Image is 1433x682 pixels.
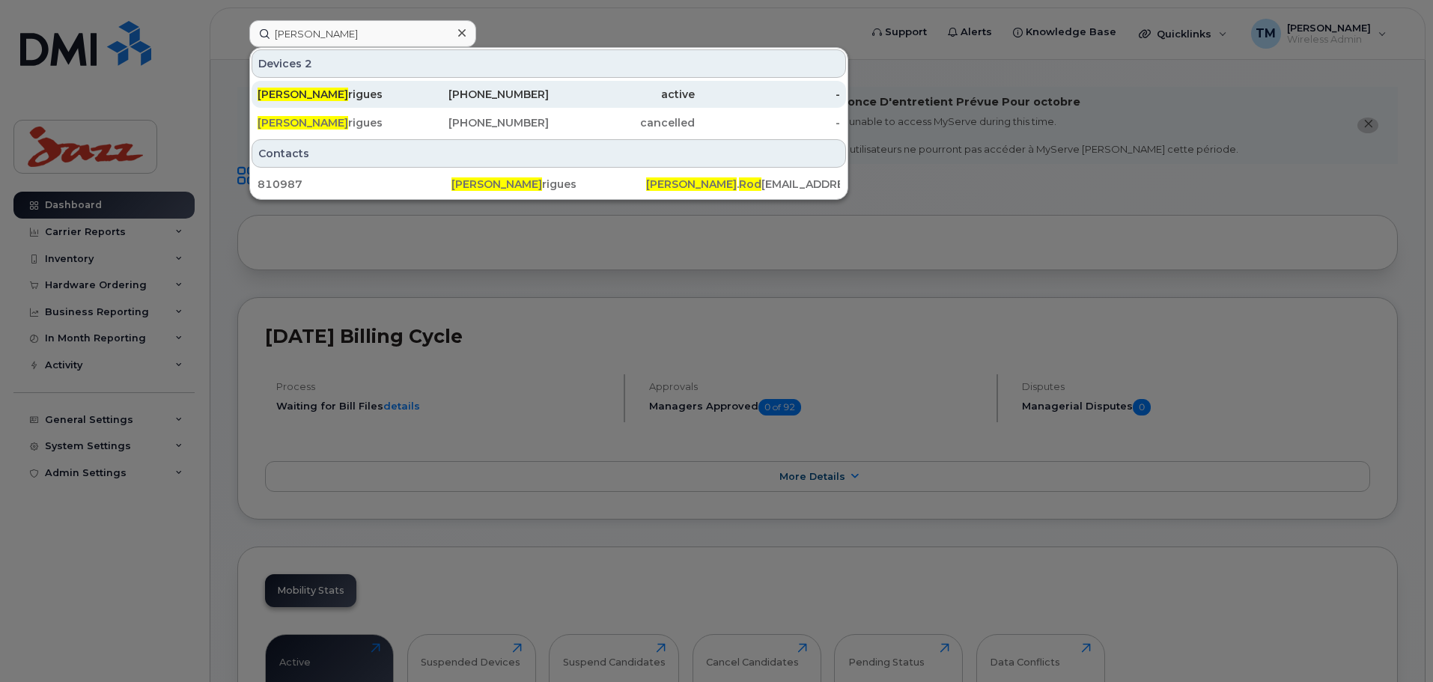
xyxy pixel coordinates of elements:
div: - [695,115,841,130]
span: [PERSON_NAME] [646,177,737,191]
div: Contacts [252,139,846,168]
div: cancelled [549,115,695,130]
div: 810987 [258,177,451,192]
div: rigues [451,177,645,192]
div: . [EMAIL_ADDRESS][DOMAIN_NAME] [646,177,840,192]
div: Devices [252,49,846,78]
span: 2 [305,56,312,71]
span: Rod [739,177,761,191]
div: rigues [258,115,404,130]
a: [PERSON_NAME]rigues[PHONE_NUMBER]cancelled- [252,109,846,136]
div: [PHONE_NUMBER] [404,115,550,130]
a: [PERSON_NAME]rigues[PHONE_NUMBER]active- [252,81,846,108]
div: active [549,87,695,102]
div: [PHONE_NUMBER] [404,87,550,102]
span: [PERSON_NAME] [258,116,348,130]
div: rigues [258,87,404,102]
span: [PERSON_NAME] [451,177,542,191]
span: [PERSON_NAME] [258,88,348,101]
a: 810987[PERSON_NAME]rigues[PERSON_NAME].Rod[EMAIL_ADDRESS][DOMAIN_NAME] [252,171,846,198]
div: - [695,87,841,102]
